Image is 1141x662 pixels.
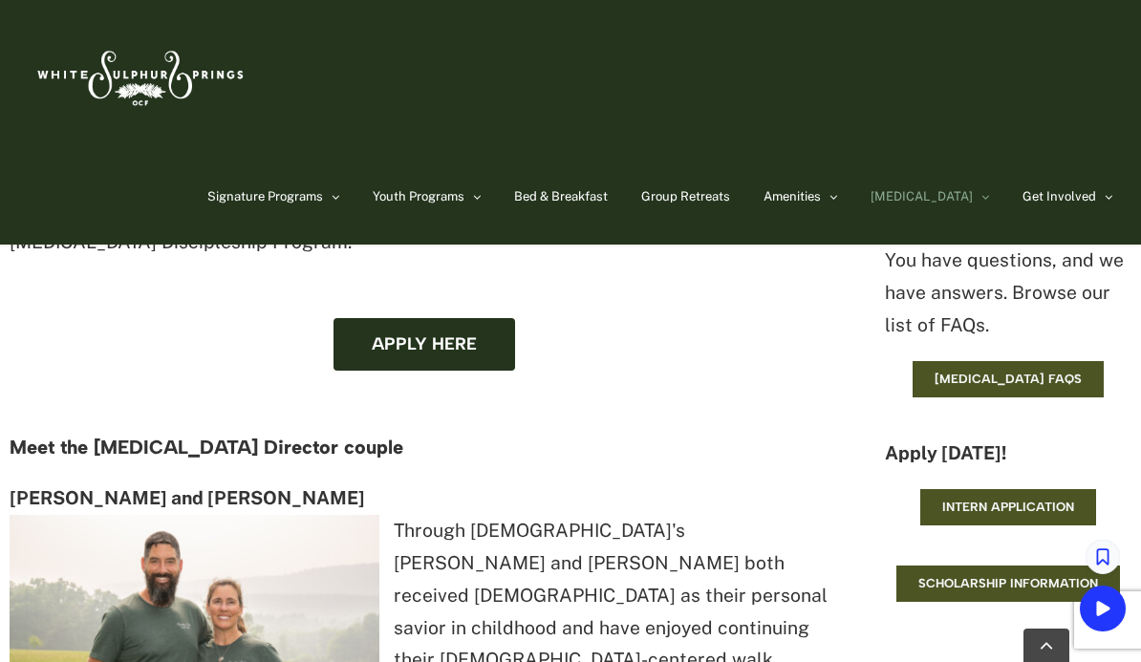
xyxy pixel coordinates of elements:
[1023,190,1096,203] span: Get Involved
[896,566,1120,602] a: Scholarship information
[641,190,730,203] span: Group Retreats
[885,442,1006,463] strong: Apply [DATE]!
[29,30,248,119] img: White Sulphur Springs Logo
[764,149,837,245] a: Amenities
[207,149,339,245] a: Signature Programs
[207,149,1112,245] nav: Main Menu Sticky
[334,318,515,371] a: Apply here
[913,361,1104,397] a: [MEDICAL_DATA] FAQs
[373,190,464,203] span: Youth Programs
[920,489,1096,525] a: Intern Application
[871,190,973,203] span: [MEDICAL_DATA]
[10,487,365,508] strong: [PERSON_NAME] and [PERSON_NAME]
[514,190,608,203] span: Bed & Breakfast
[373,149,481,245] a: Youth Programs
[372,334,477,354] span: Apply here
[641,149,730,245] a: Group Retreats
[10,437,840,458] h4: Meet the [MEDICAL_DATA] Director couple
[885,245,1131,341] p: You have questions, and we have answers. Browse our list of FAQs.
[207,190,323,203] span: Signature Programs
[942,500,1074,515] span: Intern Application
[918,576,1098,591] span: Scholarship information
[935,372,1082,387] span: [MEDICAL_DATA] FAQs
[871,149,989,245] a: [MEDICAL_DATA]
[764,190,821,203] span: Amenities
[514,149,608,245] a: Bed & Breakfast
[1023,149,1112,245] a: Get Involved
